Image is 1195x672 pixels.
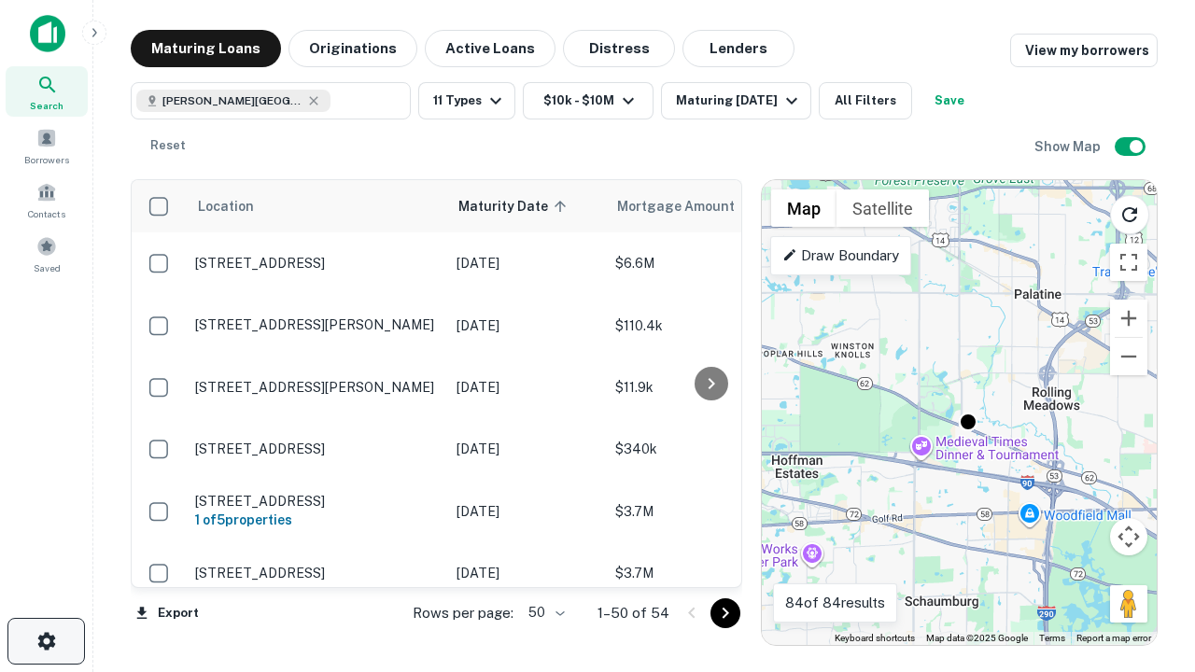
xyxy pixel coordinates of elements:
[615,563,802,583] p: $3.7M
[1110,195,1149,234] button: Reload search area
[563,30,675,67] button: Distress
[1076,633,1151,643] a: Report a map error
[785,592,885,614] p: 84 of 84 results
[782,245,899,267] p: Draw Boundary
[197,195,254,217] span: Location
[762,180,1157,645] div: 0 0
[457,377,597,398] p: [DATE]
[766,621,828,645] img: Google
[34,260,61,275] span: Saved
[615,377,802,398] p: $11.9k
[413,602,513,624] p: Rows per page:
[28,206,65,221] span: Contacts
[676,90,803,112] div: Maturing [DATE]
[771,189,836,227] button: Show street map
[131,30,281,67] button: Maturing Loans
[920,82,979,119] button: Save your search to get updates of matches that match your search criteria.
[926,633,1028,643] span: Map data ©2025 Google
[1110,518,1147,555] button: Map camera controls
[447,180,606,232] th: Maturity Date
[6,175,88,225] a: Contacts
[6,229,88,279] a: Saved
[195,255,438,272] p: [STREET_ADDRESS]
[195,510,438,530] h6: 1 of 5 properties
[819,82,912,119] button: All Filters
[710,598,740,628] button: Go to next page
[1102,523,1195,612] iframe: Chat Widget
[682,30,794,67] button: Lenders
[606,180,811,232] th: Mortgage Amount
[138,127,198,164] button: Reset
[186,180,447,232] th: Location
[24,152,69,167] span: Borrowers
[617,195,759,217] span: Mortgage Amount
[6,66,88,117] a: Search
[457,563,597,583] p: [DATE]
[615,253,802,273] p: $6.6M
[288,30,417,67] button: Originations
[131,599,204,627] button: Export
[615,439,802,459] p: $340k
[615,315,802,336] p: $110.4k
[1010,34,1158,67] a: View my borrowers
[835,632,915,645] button: Keyboard shortcuts
[1110,338,1147,375] button: Zoom out
[766,621,828,645] a: Open this area in Google Maps (opens a new window)
[418,82,515,119] button: 11 Types
[1039,633,1065,643] a: Terms (opens in new tab)
[457,439,597,459] p: [DATE]
[30,15,65,52] img: capitalize-icon.png
[1110,300,1147,337] button: Zoom in
[195,441,438,457] p: [STREET_ADDRESS]
[661,82,811,119] button: Maturing [DATE]
[1034,136,1104,157] h6: Show Map
[6,120,88,171] a: Borrowers
[521,599,568,626] div: 50
[615,501,802,522] p: $3.7M
[162,92,302,109] span: [PERSON_NAME][GEOGRAPHIC_DATA], [GEOGRAPHIC_DATA]
[30,98,63,113] span: Search
[195,316,438,333] p: [STREET_ADDRESS][PERSON_NAME]
[597,602,669,624] p: 1–50 of 54
[195,565,438,581] p: [STREET_ADDRESS]
[1110,244,1147,281] button: Toggle fullscreen view
[457,315,597,336] p: [DATE]
[836,189,929,227] button: Show satellite imagery
[457,501,597,522] p: [DATE]
[195,379,438,396] p: [STREET_ADDRESS][PERSON_NAME]
[457,253,597,273] p: [DATE]
[523,82,654,119] button: $10k - $10M
[195,493,438,510] p: [STREET_ADDRESS]
[425,30,555,67] button: Active Loans
[458,195,572,217] span: Maturity Date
